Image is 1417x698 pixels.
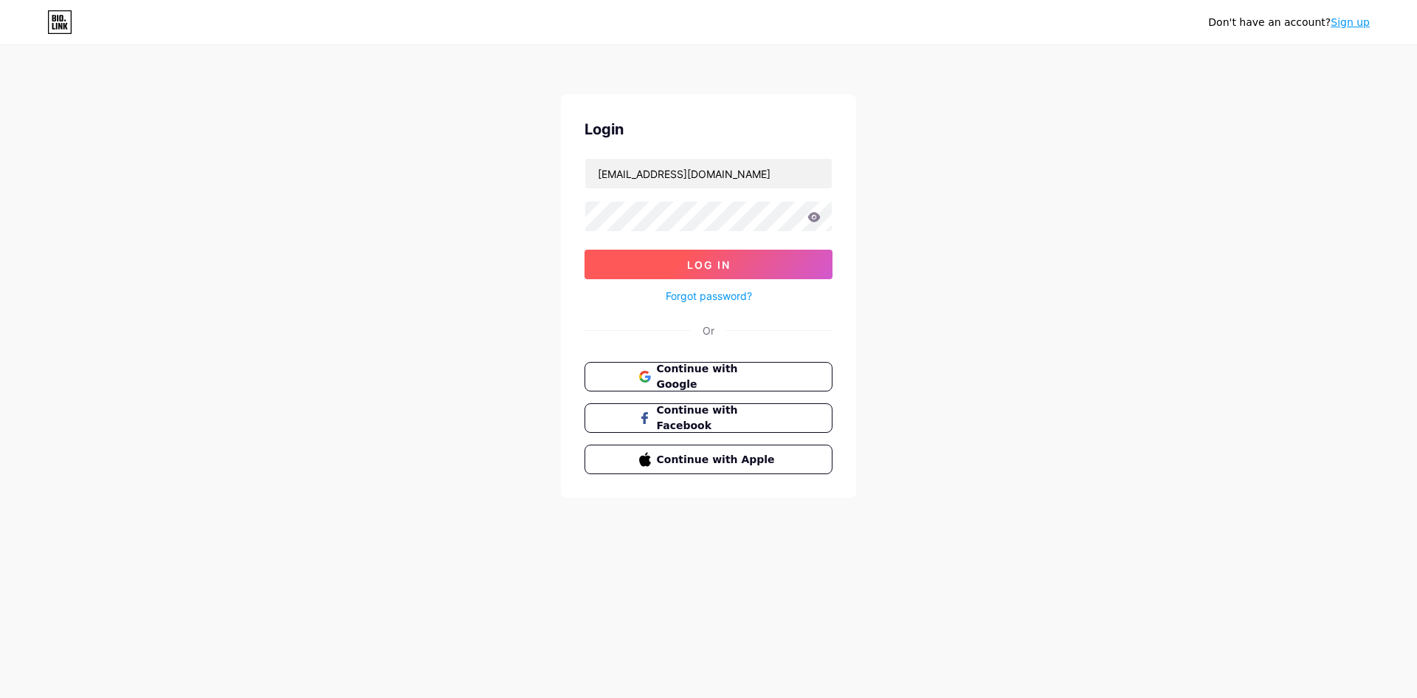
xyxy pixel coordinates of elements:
[585,118,832,140] div: Login
[1208,15,1370,30] div: Don't have an account?
[585,159,832,188] input: Username
[585,362,832,391] button: Continue with Google
[687,259,731,271] span: Log In
[703,323,714,338] div: Or
[657,403,779,434] span: Continue with Facebook
[585,403,832,433] button: Continue with Facebook
[657,452,779,468] span: Continue with Apple
[666,288,752,304] a: Forgot password?
[585,445,832,474] button: Continue with Apple
[1331,16,1370,28] a: Sign up
[657,361,779,392] span: Continue with Google
[585,250,832,279] button: Log In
